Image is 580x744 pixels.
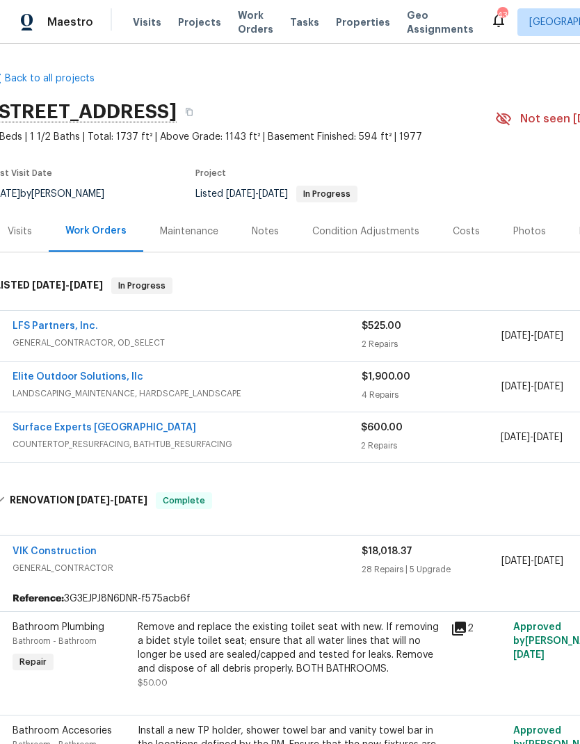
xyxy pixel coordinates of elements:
span: Bathroom Accesories [13,726,112,736]
span: Visits [133,15,161,29]
span: Projects [178,15,221,29]
span: $600.00 [361,423,403,432]
span: - [32,280,103,290]
span: [DATE] [533,432,563,442]
div: Remove and replace the existing toilet seat with new. If removing a bidet style toilet seat; ensu... [138,620,442,676]
span: [DATE] [501,432,530,442]
span: Properties [336,15,390,29]
span: COUNTERTOP_RESURFACING, BATHTUB_RESURFACING [13,437,361,451]
div: 43 [497,8,507,22]
span: In Progress [113,279,171,293]
span: Complete [157,494,211,508]
span: - [501,380,563,394]
span: [DATE] [226,189,255,199]
span: [DATE] [76,495,110,505]
span: - [76,495,147,505]
span: Work Orders [238,8,273,36]
span: [DATE] [70,280,103,290]
span: [DATE] [534,382,563,391]
div: 28 Repairs | 5 Upgrade [362,563,501,576]
span: $50.00 [138,679,168,687]
span: GENERAL_CONTRACTOR, OD_SELECT [13,336,362,350]
span: $525.00 [362,321,401,331]
span: Bathroom - Bathroom [13,637,97,645]
span: [DATE] [114,495,147,505]
span: GENERAL_CONTRACTOR [13,561,362,575]
a: Elite Outdoor Solutions, llc [13,372,143,382]
span: $18,018.37 [362,547,412,556]
span: [DATE] [534,331,563,341]
div: Notes [252,225,279,238]
span: - [501,554,563,568]
div: Condition Adjustments [312,225,419,238]
div: Work Orders [65,224,127,238]
span: - [501,329,563,343]
span: Repair [14,655,52,669]
span: Geo Assignments [407,8,474,36]
span: [DATE] [32,280,65,290]
div: Maintenance [160,225,218,238]
span: Listed [195,189,357,199]
span: In Progress [298,190,356,198]
div: 2 Repairs [361,439,500,453]
b: Reference: [13,592,64,606]
span: Maestro [47,15,93,29]
span: [DATE] [501,331,531,341]
span: [DATE] [259,189,288,199]
div: 4 Repairs [362,388,501,402]
h6: RENOVATION [10,492,147,509]
span: Tasks [290,17,319,27]
span: - [501,430,563,444]
span: [DATE] [501,382,531,391]
a: Surface Experts [GEOGRAPHIC_DATA] [13,423,196,432]
span: Project [195,169,226,177]
a: VIK Construction [13,547,97,556]
span: [DATE] [501,556,531,566]
span: [DATE] [513,650,545,660]
span: [DATE] [534,556,563,566]
div: 2 [451,620,505,637]
span: Bathroom Plumbing [13,622,104,632]
a: LFS Partners, Inc. [13,321,98,331]
button: Copy Address [177,99,202,124]
div: Costs [453,225,480,238]
span: - [226,189,288,199]
div: 2 Repairs [362,337,501,351]
span: $1,900.00 [362,372,410,382]
span: LANDSCAPING_MAINTENANCE, HARDSCAPE_LANDSCAPE [13,387,362,401]
div: Photos [513,225,546,238]
div: Visits [8,225,32,238]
